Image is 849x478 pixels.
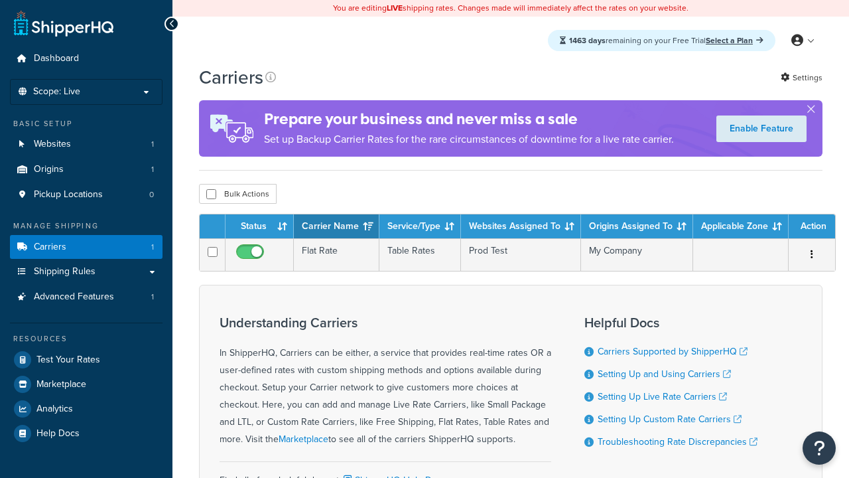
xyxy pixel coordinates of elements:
[36,379,86,390] span: Marketplace
[10,157,163,182] a: Origins 1
[598,390,727,404] a: Setting Up Live Rate Carriers
[10,333,163,345] div: Resources
[379,238,461,271] td: Table Rates
[220,315,551,448] div: In ShipperHQ, Carriers can be either, a service that provides real-time rates OR a user-defined r...
[10,397,163,421] a: Analytics
[789,214,835,238] th: Action
[36,355,100,366] span: Test Your Rates
[279,432,328,446] a: Marketplace
[379,214,461,238] th: Service/Type: activate to sort column ascending
[461,238,581,271] td: Prod Test
[10,348,163,372] a: Test Your Rates
[10,118,163,129] div: Basic Setup
[199,64,263,90] h1: Carriers
[10,157,163,182] li: Origins
[199,100,264,157] img: ad-rules-rateshop-fe6ec290ccb7230408bd80ed9643f0289d75e0ffd9eb532fc0e269fcd187b520.png
[10,285,163,309] li: Advanced Features
[220,315,551,330] h3: Understanding Carriers
[14,10,113,37] a: ShipperHQ Home
[149,189,154,200] span: 0
[226,214,294,238] th: Status: activate to sort column ascending
[10,260,163,284] a: Shipping Rules
[36,404,73,415] span: Analytics
[461,214,581,238] th: Websites Assigned To: activate to sort column ascending
[581,214,693,238] th: Origins Assigned To: activate to sort column ascending
[294,214,379,238] th: Carrier Name: activate to sort column ascending
[803,432,836,465] button: Open Resource Center
[10,220,163,232] div: Manage Shipping
[10,132,163,157] a: Websites 1
[716,116,807,142] a: Enable Feature
[34,189,103,200] span: Pickup Locations
[151,242,154,253] span: 1
[10,372,163,396] a: Marketplace
[10,183,163,207] a: Pickup Locations 0
[10,285,163,309] a: Advanced Features 1
[584,315,757,330] h3: Helpful Docs
[34,266,96,278] span: Shipping Rules
[548,30,775,51] div: remaining on your Free Trial
[10,422,163,445] a: Help Docs
[294,238,379,271] td: Flat Rate
[34,53,79,64] span: Dashboard
[598,367,731,381] a: Setting Up and Using Carriers
[581,238,693,271] td: My Company
[10,235,163,260] li: Carriers
[36,428,80,439] span: Help Docs
[34,164,64,175] span: Origins
[151,291,154,303] span: 1
[387,2,403,14] b: LIVE
[199,184,277,204] button: Bulk Actions
[598,435,757,449] a: Troubleshooting Rate Discrepancies
[33,86,80,98] span: Scope: Live
[151,139,154,150] span: 1
[598,412,742,426] a: Setting Up Custom Rate Carriers
[10,132,163,157] li: Websites
[569,35,606,46] strong: 1463 days
[10,46,163,71] a: Dashboard
[151,164,154,175] span: 1
[10,183,163,207] li: Pickup Locations
[10,235,163,260] a: Carriers 1
[34,242,66,253] span: Carriers
[781,68,822,87] a: Settings
[706,35,763,46] a: Select a Plan
[598,345,748,358] a: Carriers Supported by ShipperHQ
[264,130,674,149] p: Set up Backup Carrier Rates for the rare circumstances of downtime for a live rate carrier.
[34,139,71,150] span: Websites
[264,108,674,130] h4: Prepare your business and never miss a sale
[693,214,789,238] th: Applicable Zone: activate to sort column ascending
[34,291,114,303] span: Advanced Features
